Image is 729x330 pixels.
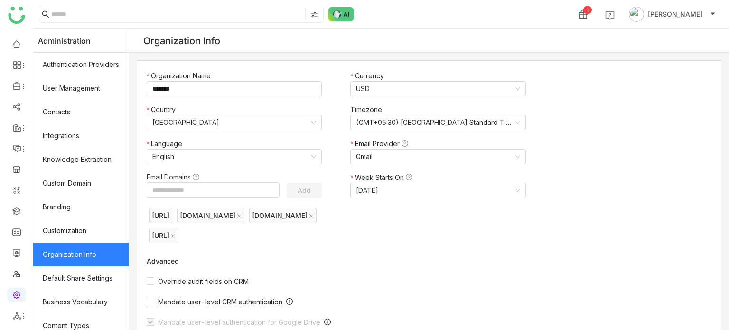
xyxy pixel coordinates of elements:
[143,35,220,47] div: Organization Info
[629,7,644,22] img: avatar
[154,277,252,285] span: Override audit fields on CRM
[356,183,520,198] nz-select-item: Monday
[33,243,129,266] a: Organization Info
[350,172,417,183] label: Week Starts On
[33,171,129,195] a: Custom Domain
[328,7,354,21] img: ask-buddy-normal.svg
[147,71,215,81] label: Organization Name
[149,228,178,243] nz-tag: [URL]
[356,150,520,164] nz-select-item: Gmail
[33,76,129,100] a: User Management
[152,115,316,130] nz-select-item: United States
[8,7,25,24] img: logo
[152,150,316,164] nz-select-item: English
[147,139,187,149] label: Language
[33,53,129,76] a: Authentication Providers
[147,257,536,265] div: Advanced
[33,266,129,290] a: Default Share Settings
[177,208,244,223] nz-tag: [DOMAIN_NAME]
[583,6,592,14] div: 1
[33,290,129,314] a: Business Vocabulary
[147,104,180,115] label: Country
[33,148,129,171] a: Knowledge Extraction
[154,318,324,326] span: Mandate user-level authentication for Google Drive
[249,208,317,223] nz-tag: [DOMAIN_NAME]
[356,82,520,96] nz-select-item: USD
[149,208,172,223] nz-tag: [URL]
[33,100,129,124] a: Contacts
[287,183,322,198] button: Add
[154,298,286,306] span: Mandate user-level CRM authentication
[310,11,318,19] img: search-type.svg
[350,139,412,149] label: Email Provider
[33,195,129,219] a: Branding
[38,29,91,53] span: Administration
[605,10,615,20] img: help.svg
[627,7,718,22] button: [PERSON_NAME]
[648,9,702,19] span: [PERSON_NAME]
[350,71,388,81] label: Currency
[33,219,129,243] a: Customization
[356,115,520,130] nz-select-item: (GMT+05:30) India Standard Time (Asia/Kolkata)
[33,124,129,148] a: Integrations
[147,172,204,182] label: Email Domains
[350,104,387,115] label: Timezone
